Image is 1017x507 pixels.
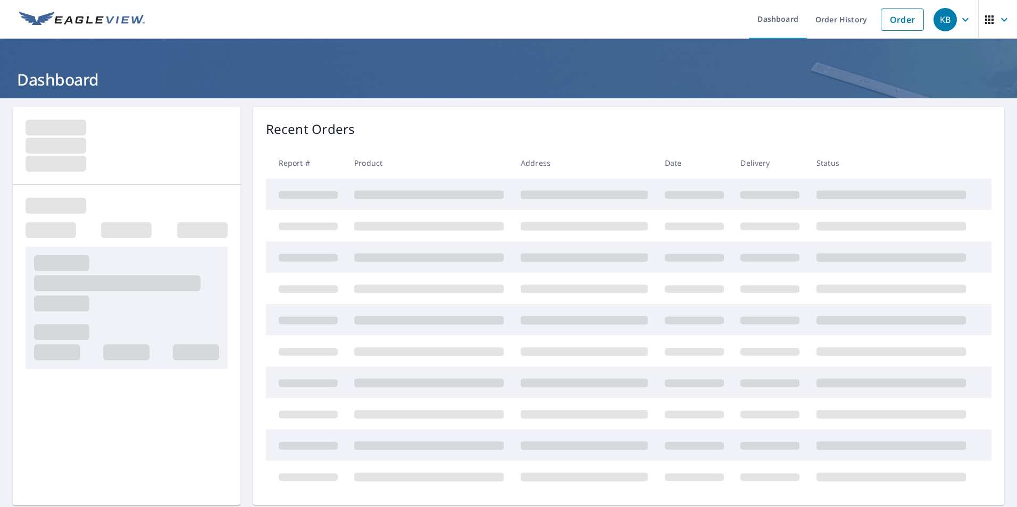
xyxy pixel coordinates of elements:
th: Report # [266,147,346,179]
th: Date [656,147,732,179]
th: Status [808,147,974,179]
div: KB [933,8,957,31]
th: Address [512,147,656,179]
th: Product [346,147,512,179]
a: Order [881,9,924,31]
h1: Dashboard [13,69,1004,90]
th: Delivery [732,147,808,179]
img: EV Logo [19,12,145,28]
p: Recent Orders [266,120,355,139]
